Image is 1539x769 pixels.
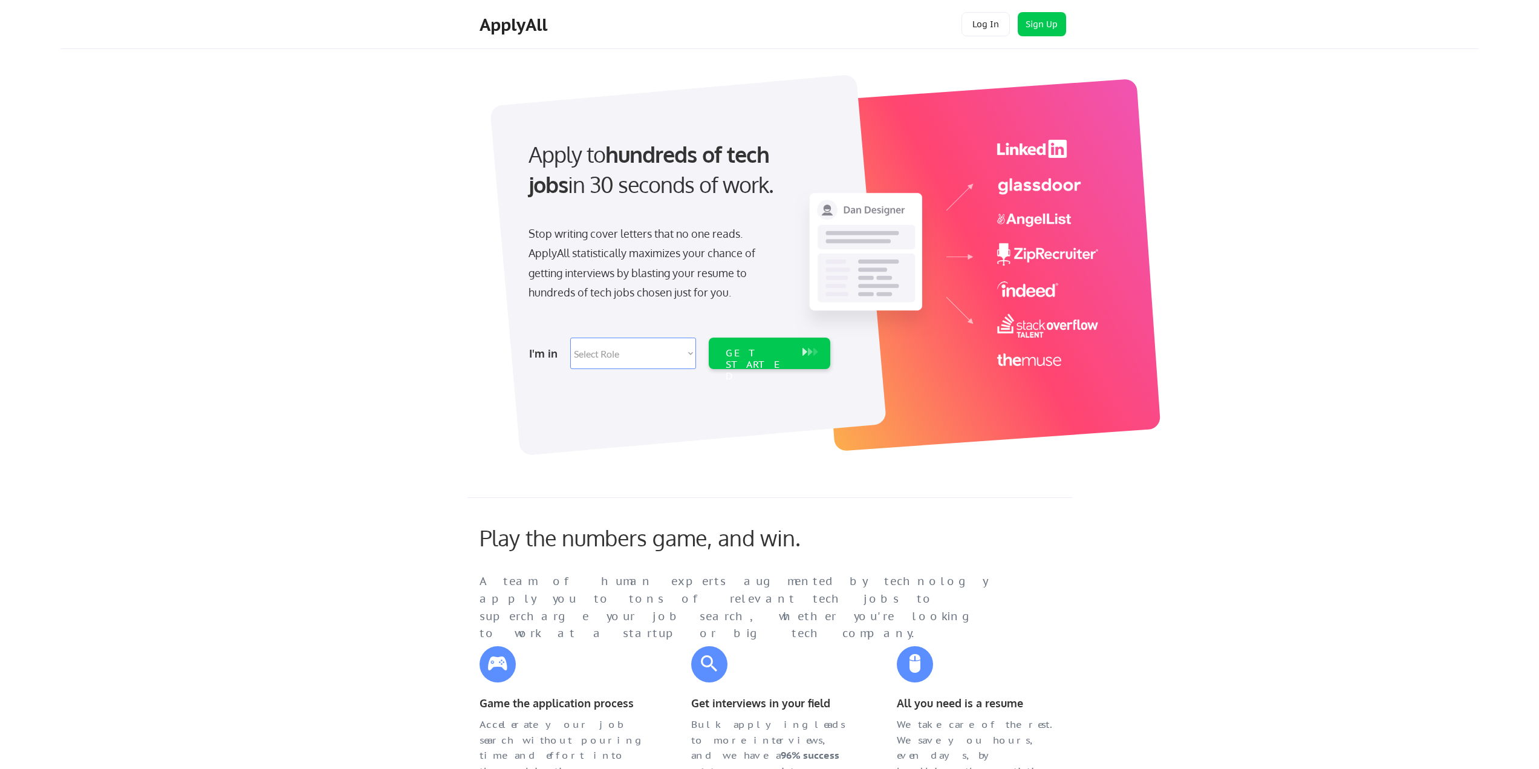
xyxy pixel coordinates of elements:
[480,15,551,35] div: ApplyAll
[480,573,1012,643] div: A team of human experts augmented by technology apply you to tons of relevant tech jobs to superc...
[480,695,643,712] div: Game the application process
[529,344,563,363] div: I'm in
[529,139,825,200] div: Apply to in 30 seconds of work.
[897,695,1060,712] div: All you need is a resume
[529,140,775,198] strong: hundreds of tech jobs
[480,525,854,551] div: Play the numbers game, and win.
[529,224,777,303] div: Stop writing cover letters that no one reads. ApplyAll statistically maximizes your chance of get...
[961,12,1010,36] button: Log In
[726,347,790,382] div: GET STARTED
[691,695,854,712] div: Get interviews in your field
[1018,12,1066,36] button: Sign Up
